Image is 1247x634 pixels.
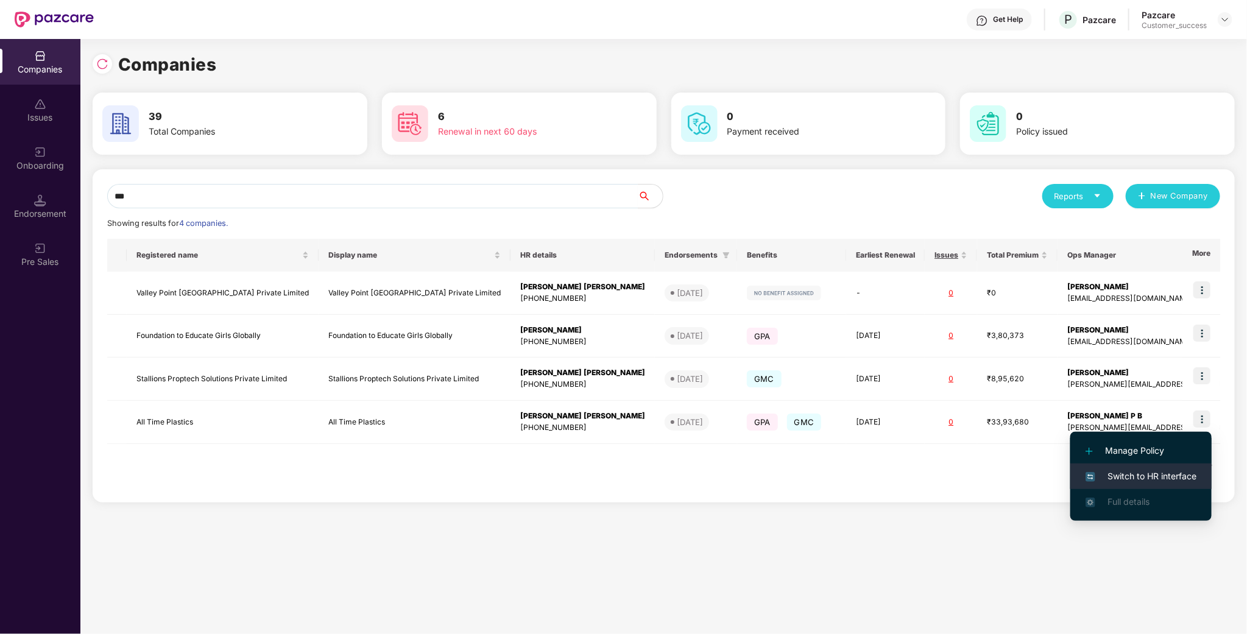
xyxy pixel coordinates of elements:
img: svg+xml;base64,PHN2ZyB3aWR0aD0iMjAiIGhlaWdodD0iMjAiIHZpZXdCb3g9IjAgMCAyMCAyMCIgZmlsbD0ibm9uZSIgeG... [34,146,46,158]
div: [PERSON_NAME] [520,325,645,336]
span: GPA [747,414,778,431]
span: plus [1138,192,1146,202]
img: svg+xml;base64,PHN2ZyB4bWxucz0iaHR0cDovL3d3dy53My5vcmcvMjAwMC9zdmciIHdpZHRoPSI2MCIgaGVpZ2h0PSI2MC... [970,105,1006,142]
button: search [638,184,663,208]
h3: 0 [1016,109,1183,125]
img: icon [1193,281,1210,298]
td: Valley Point [GEOGRAPHIC_DATA] Private Limited [319,272,510,315]
img: svg+xml;base64,PHN2ZyBpZD0iUmVsb2FkLTMyeDMyIiB4bWxucz0iaHR0cDovL3d3dy53My5vcmcvMjAwMC9zdmciIHdpZH... [96,58,108,70]
span: GPA [747,328,778,345]
th: Earliest Renewal [846,239,925,272]
span: Manage Policy [1086,444,1196,457]
th: Total Premium [977,239,1058,272]
h1: Companies [118,51,217,78]
img: icon [1193,325,1210,342]
div: 0 [934,287,967,299]
div: [PERSON_NAME] [PERSON_NAME] [520,410,645,422]
span: Display name [328,250,492,260]
img: svg+xml;base64,PHN2ZyB4bWxucz0iaHR0cDovL3d3dy53My5vcmcvMjAwMC9zdmciIHdpZHRoPSIxMjIiIGhlaWdodD0iMj... [747,286,821,300]
span: GMC [787,414,822,431]
div: Get Help [993,15,1023,24]
td: [DATE] [846,401,925,444]
span: Full details [1107,496,1150,507]
div: 0 [934,373,967,385]
div: Renewal in next 60 days [438,125,605,138]
th: HR details [510,239,655,272]
img: svg+xml;base64,PHN2ZyBpZD0iRHJvcGRvd24tMzJ4MzIiIHhtbG5zPSJodHRwOi8vd3d3LnczLm9yZy8yMDAwL3N2ZyIgd2... [1220,15,1230,24]
td: Stallions Proptech Solutions Private Limited [319,358,510,401]
h3: 6 [438,109,605,125]
img: svg+xml;base64,PHN2ZyB4bWxucz0iaHR0cDovL3d3dy53My5vcmcvMjAwMC9zdmciIHdpZHRoPSI2MCIgaGVpZ2h0PSI2MC... [681,105,718,142]
div: Total Companies [149,125,316,138]
div: Customer_success [1142,21,1207,30]
div: ₹8,95,620 [987,373,1048,385]
div: 0 [934,330,967,342]
th: Display name [319,239,510,272]
div: [DATE] [677,373,703,385]
div: ₹3,80,373 [987,330,1048,342]
img: svg+xml;base64,PHN2ZyBpZD0iSXNzdWVzX2Rpc2FibGVkIiB4bWxucz0iaHR0cDovL3d3dy53My5vcmcvMjAwMC9zdmciIH... [34,98,46,110]
span: Endorsements [665,250,718,260]
h3: 39 [149,109,316,125]
img: svg+xml;base64,PHN2ZyB4bWxucz0iaHR0cDovL3d3dy53My5vcmcvMjAwMC9zdmciIHdpZHRoPSIxNiIgaGVpZ2h0PSIxNi... [1086,472,1095,482]
div: ₹33,93,680 [987,417,1048,428]
div: Pazcare [1142,9,1207,21]
img: svg+xml;base64,PHN2ZyB4bWxucz0iaHR0cDovL3d3dy53My5vcmcvMjAwMC9zdmciIHdpZHRoPSI2MCIgaGVpZ2h0PSI2MC... [392,105,428,142]
img: icon [1193,367,1210,384]
img: svg+xml;base64,PHN2ZyBpZD0iQ29tcGFuaWVzIiB4bWxucz0iaHR0cDovL3d3dy53My5vcmcvMjAwMC9zdmciIHdpZHRoPS... [34,50,46,62]
span: Showing results for [107,219,228,228]
div: Reports [1054,190,1101,202]
div: [PERSON_NAME] [PERSON_NAME] [520,281,645,293]
td: Foundation to Educate Girls Globally [319,315,510,358]
td: [DATE] [846,315,925,358]
div: Pazcare [1083,14,1116,26]
th: More [1182,239,1220,272]
span: filter [720,248,732,262]
div: 0 [934,417,967,428]
span: Total Premium [987,250,1039,260]
span: caret-down [1093,192,1101,200]
div: [DATE] [677,416,703,428]
span: Registered name [136,250,300,260]
img: svg+xml;base64,PHN2ZyBpZD0iSGVscC0zMngzMiIgeG1sbnM9Imh0dHA6Ly93d3cudzMub3JnLzIwMDAvc3ZnIiB3aWR0aD... [976,15,988,27]
span: New Company [1151,190,1209,202]
img: svg+xml;base64,PHN2ZyB4bWxucz0iaHR0cDovL3d3dy53My5vcmcvMjAwMC9zdmciIHdpZHRoPSIxMi4yMDEiIGhlaWdodD... [1086,448,1093,455]
td: Valley Point [GEOGRAPHIC_DATA] Private Limited [127,272,319,315]
th: Benefits [737,239,846,272]
div: [PHONE_NUMBER] [520,336,645,348]
th: Issues [925,239,977,272]
td: All Time Plastics [319,401,510,444]
h3: 0 [727,109,894,125]
img: svg+xml;base64,PHN2ZyB3aWR0aD0iMTQuNSIgaGVpZ2h0PSIxNC41IiB2aWV3Qm94PSIwIDAgMTYgMTYiIGZpbGw9Im5vbm... [34,194,46,206]
span: Switch to HR interface [1086,470,1196,483]
button: plusNew Company [1126,184,1220,208]
div: [DATE] [677,329,703,342]
span: search [638,191,663,201]
div: Payment received [727,125,894,138]
div: [PHONE_NUMBER] [520,422,645,434]
td: All Time Plastics [127,401,319,444]
div: [PHONE_NUMBER] [520,379,645,390]
div: ₹0 [987,287,1048,299]
div: [PHONE_NUMBER] [520,293,645,305]
span: Issues [934,250,958,260]
div: [DATE] [677,287,703,299]
img: svg+xml;base64,PHN2ZyB3aWR0aD0iMjAiIGhlaWdodD0iMjAiIHZpZXdCb3g9IjAgMCAyMCAyMCIgZmlsbD0ibm9uZSIgeG... [34,242,46,255]
img: New Pazcare Logo [15,12,94,27]
span: 4 companies. [179,219,228,228]
td: Foundation to Educate Girls Globally [127,315,319,358]
div: Policy issued [1016,125,1183,138]
span: P [1064,12,1072,27]
img: svg+xml;base64,PHN2ZyB4bWxucz0iaHR0cDovL3d3dy53My5vcmcvMjAwMC9zdmciIHdpZHRoPSI2MCIgaGVpZ2h0PSI2MC... [102,105,139,142]
td: [DATE] [846,358,925,401]
img: icon [1193,410,1210,428]
th: Registered name [127,239,319,272]
div: [PERSON_NAME] [PERSON_NAME] [520,367,645,379]
span: filter [722,252,730,259]
img: svg+xml;base64,PHN2ZyB4bWxucz0iaHR0cDovL3d3dy53My5vcmcvMjAwMC9zdmciIHdpZHRoPSIxNi4zNjMiIGhlaWdodD... [1086,498,1095,507]
td: Stallions Proptech Solutions Private Limited [127,358,319,401]
td: - [846,272,925,315]
span: GMC [747,370,782,387]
